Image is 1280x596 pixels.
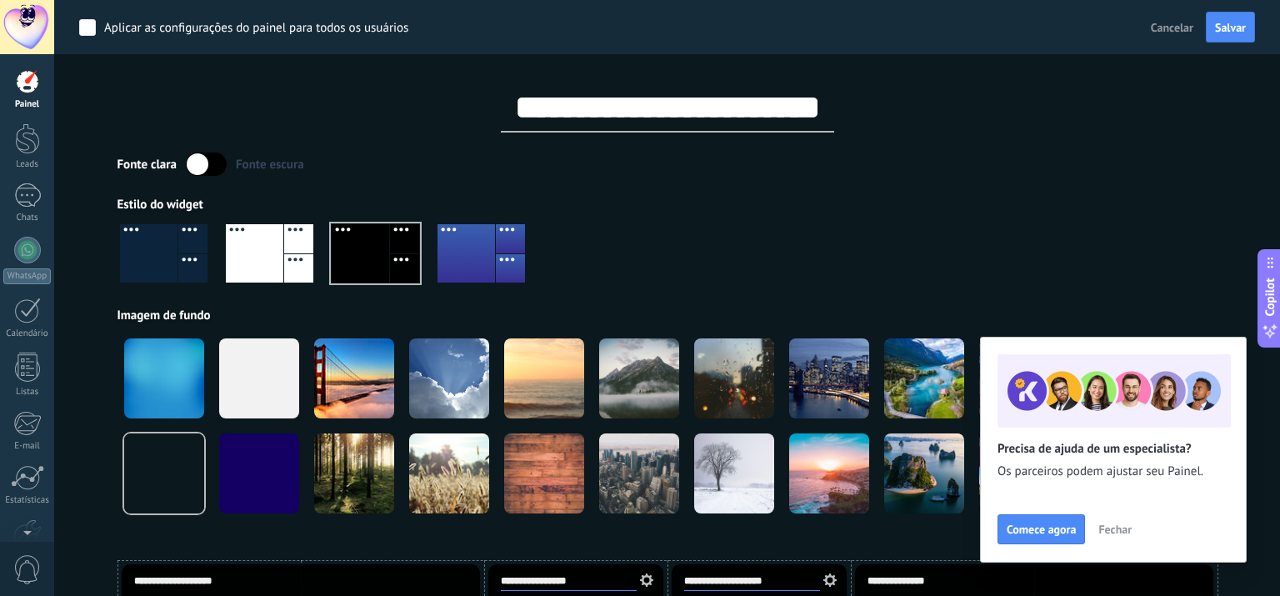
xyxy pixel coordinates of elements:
button: Comece agora [997,514,1085,544]
span: Cancelar [1151,20,1193,35]
div: Fonte escura [236,157,304,173]
button: Fechar [1091,517,1139,542]
span: Copilot [1262,278,1278,316]
div: Estatísticas [3,495,52,506]
div: E-mail [3,441,52,452]
h2: Precisa de ajuda de um especialista? [997,441,1229,457]
div: Chats [3,213,52,223]
span: Salvar [1215,22,1246,33]
button: Cancelar [1144,15,1200,40]
div: Painel [3,99,52,110]
div: Calendário [3,328,52,339]
span: Comece agora [1007,523,1076,535]
div: Aplicar as configurações do painel para todos os usuários [104,20,408,37]
div: Fonte clara [117,157,177,173]
button: Salvar [1206,12,1255,43]
div: Listas [3,387,52,398]
div: WhatsApp [3,268,51,284]
span: Os parceiros podem ajustar seu Painel. [997,463,1229,480]
div: Estilo do widget [117,197,1217,213]
span: Fechar [1098,523,1132,535]
div: Leads [3,159,52,170]
div: Imagem de fundo [117,308,1217,323]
